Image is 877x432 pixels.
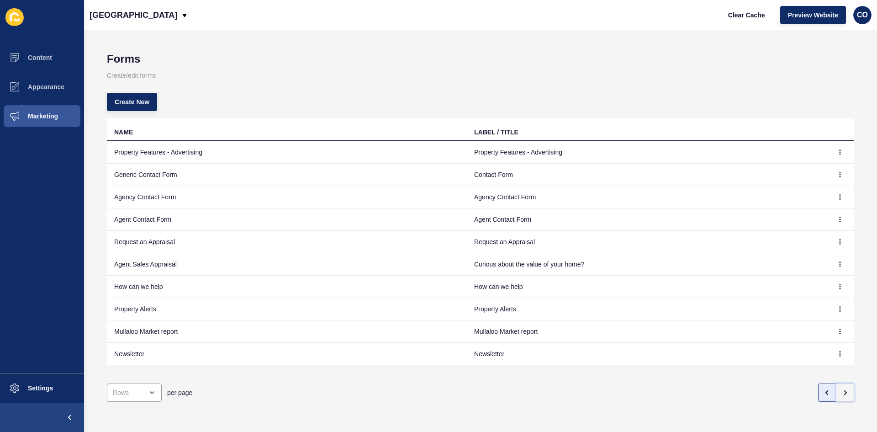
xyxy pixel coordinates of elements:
[107,164,467,186] td: Generic Contact Form
[467,276,827,298] td: How can we help
[857,11,868,20] span: CO
[107,53,854,65] h1: Forms
[467,208,827,231] td: Agent Contact Form
[467,298,827,320] td: Property Alerts
[728,11,765,20] span: Clear Cache
[467,186,827,208] td: Agency Contact Form
[467,320,827,343] td: Mullaloo Market report
[474,128,518,137] div: LABEL / TITLE
[107,65,854,85] p: Create/edit forms
[90,4,177,27] p: [GEOGRAPHIC_DATA]
[107,320,467,343] td: Mullaloo Market report
[107,276,467,298] td: How can we help
[167,388,192,397] span: per page
[107,186,467,208] td: Agency Contact Form
[467,253,827,276] td: Curious about the value of your home?
[780,6,846,24] button: Preview Website
[114,128,133,137] div: NAME
[107,208,467,231] td: Agent Contact Form
[720,6,773,24] button: Clear Cache
[107,93,157,111] button: Create New
[467,231,827,253] td: Request an Appraisal
[107,343,467,365] td: Newsletter
[788,11,838,20] span: Preview Website
[467,141,827,164] td: Property Features - Advertising
[107,231,467,253] td: Request an Appraisal
[107,384,162,402] div: open menu
[115,97,149,107] span: Create New
[467,343,827,365] td: Newsletter
[107,141,467,164] td: Property Features - Advertising
[107,298,467,320] td: Property Alerts
[107,253,467,276] td: Agent Sales Appraisal
[467,164,827,186] td: Contact Form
